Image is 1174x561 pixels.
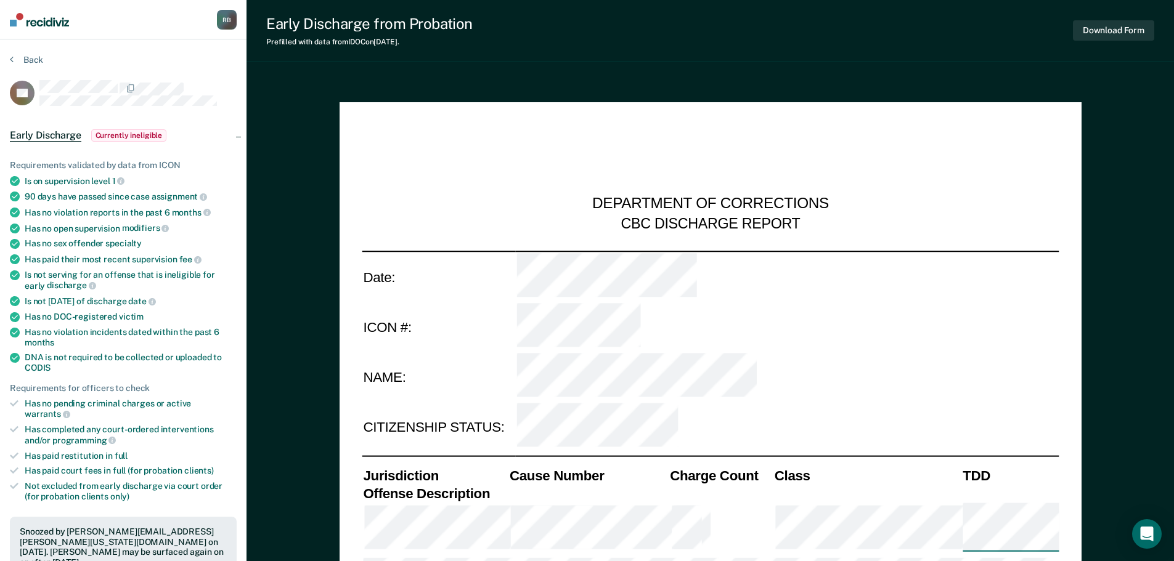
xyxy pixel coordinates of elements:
[266,38,473,46] div: Prefilled with data from IDOC on [DATE] .
[362,251,515,302] td: Date:
[179,254,202,264] span: fee
[119,312,144,321] span: victim
[25,337,54,347] span: months
[25,312,237,322] div: Has no DOC-registered
[152,192,207,201] span: assignment
[25,270,237,291] div: Is not serving for an offense that is ineligible for early
[621,214,800,233] div: CBC DISCHARGE REPORT
[10,129,81,142] span: Early Discharge
[773,466,961,484] th: Class
[25,398,237,419] div: Has no pending criminal charges or active
[362,302,515,352] td: ICON #:
[362,484,508,502] th: Offense Description
[25,207,237,218] div: Has no violation reports in the past 6
[25,451,237,461] div: Has paid restitution in
[184,466,214,475] span: clients)
[25,191,237,202] div: 90 days have passed since case
[25,409,70,419] span: warrants
[25,352,237,373] div: DNA is not required to be collected or uploaded to
[10,383,237,394] div: Requirements for officers to check
[172,208,211,217] span: months
[217,10,237,30] button: RB
[25,363,51,373] span: CODIS
[47,280,96,290] span: discharge
[52,435,116,445] span: programming
[110,491,129,501] span: only)
[266,15,473,33] div: Early Discharge from Probation
[25,238,237,249] div: Has no sex offender
[1073,20,1154,41] button: Download Form
[25,481,237,502] div: Not excluded from early discharge via court order (for probation clients
[592,195,829,214] div: DEPARTMENT OF CORRECTIONS
[10,160,237,171] div: Requirements validated by data from ICON
[1132,519,1162,549] div: Open Intercom Messenger
[25,254,237,265] div: Has paid their most recent supervision
[669,466,773,484] th: Charge Count
[25,223,237,234] div: Has no open supervision
[25,466,237,476] div: Has paid court fees in full (for probation
[362,352,515,403] td: NAME:
[10,13,69,26] img: Recidiviz
[25,327,237,348] div: Has no violation incidents dated within the past 6
[115,451,128,461] span: full
[25,296,237,307] div: Is not [DATE] of discharge
[105,238,142,248] span: specialty
[25,424,237,445] div: Has completed any court-ordered interventions and/or
[362,403,515,453] td: CITIZENSHIP STATUS:
[112,176,125,186] span: 1
[362,466,508,484] th: Jurisdiction
[91,129,167,142] span: Currently ineligible
[508,466,668,484] th: Cause Number
[217,10,237,30] div: R B
[25,176,237,187] div: Is on supervision level
[10,54,43,65] button: Back
[122,223,169,233] span: modifiers
[961,466,1059,484] th: TDD
[128,296,155,306] span: date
